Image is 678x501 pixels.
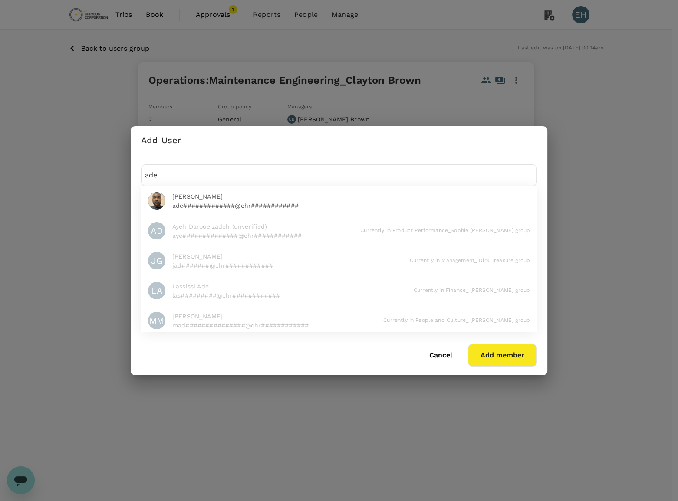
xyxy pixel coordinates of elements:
[172,201,530,210] p: ade#############@chr############
[417,344,464,366] button: Cancel
[148,192,165,210] img: avatar-672a6ed309afb.jpeg
[145,168,533,182] input: Type your user name here...
[172,192,530,201] span: [PERSON_NAME]
[141,186,537,216] div: [PERSON_NAME]ade#############@chr############
[131,126,547,154] h2: Add User
[468,344,537,367] button: Add member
